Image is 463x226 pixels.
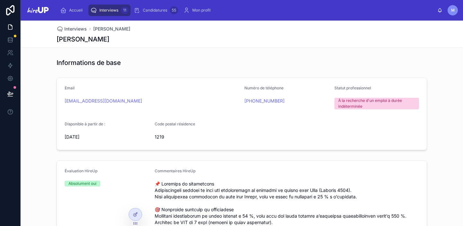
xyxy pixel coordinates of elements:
a: Interviews [57,26,87,32]
a: Candidatures55 [132,5,180,16]
div: À la recherche d'un emploi à durée indéterminée [338,98,415,109]
a: [PHONE_NUMBER] [244,98,285,104]
div: Absolument oui [68,181,96,186]
span: Interviews [64,26,87,32]
a: Mon profil [181,5,215,16]
span: Email [65,86,75,90]
h1: Informations de base [57,58,121,67]
div: 11 [121,6,129,14]
span: Code postal résidence [155,122,195,126]
span: Candidatures [143,8,167,13]
a: Accueil [58,5,87,16]
span: [DATE] [65,134,150,140]
h1: [PERSON_NAME] [57,35,109,44]
a: Interviews11 [88,5,131,16]
span: Statut professionnel [334,86,371,90]
a: [PERSON_NAME] [93,26,130,32]
span: Interviews [99,8,118,13]
a: [EMAIL_ADDRESS][DOMAIN_NAME] [65,98,142,104]
span: Commentaires HireUp [155,168,195,173]
div: 55 [170,6,178,14]
span: Évaluation HireUp [65,168,97,173]
span: Mon profil [192,8,211,13]
div: scrollable content [55,3,437,17]
span: 1219 [155,134,240,140]
span: Accueil [69,8,83,13]
span: M [451,8,455,13]
span: Numéro de téléphone [244,86,284,90]
span: Disponible à partir de : [65,122,105,126]
img: App logo [26,5,50,15]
